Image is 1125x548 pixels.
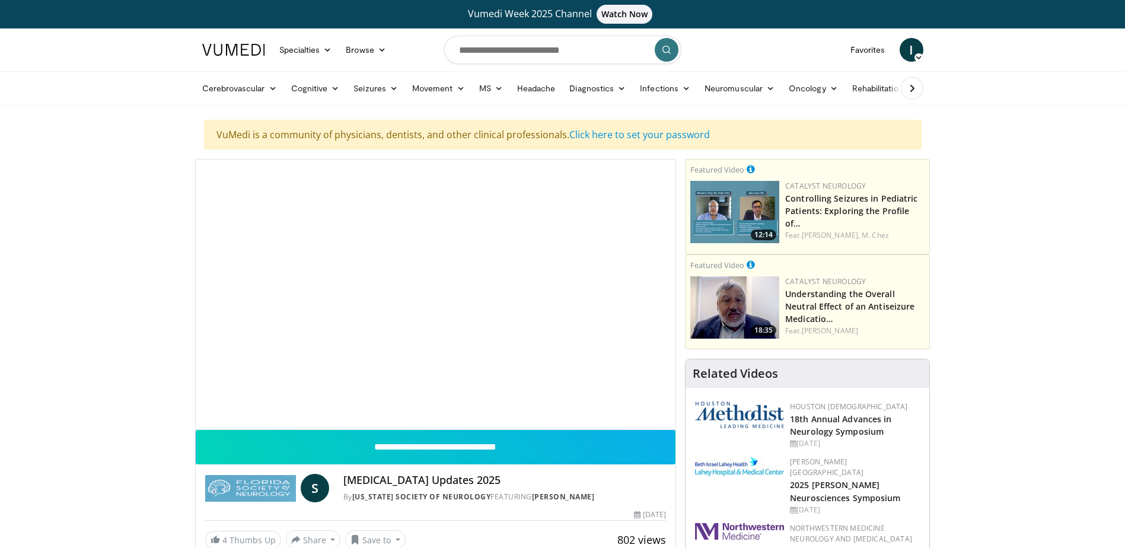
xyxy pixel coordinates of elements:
a: 18:35 [690,276,779,339]
video-js: Video Player [196,160,676,430]
img: 5e01731b-4d4e-47f8-b775-0c1d7f1e3c52.png.150x105_q85_crop-smart_upscale.jpg [690,181,779,243]
a: [PERSON_NAME] [802,326,858,336]
img: 5e4488cc-e109-4a4e-9fd9-73bb9237ee91.png.150x105_q85_autocrop_double_scale_upscale_version-0.2.png [695,402,784,428]
a: [US_STATE] Society of Neurology [352,492,491,502]
a: [PERSON_NAME] [532,492,595,502]
span: Watch Now [597,5,653,24]
a: [PERSON_NAME], [802,230,860,240]
a: Houston [DEMOGRAPHIC_DATA] [790,402,907,412]
a: Browse [339,38,393,62]
img: VuMedi Logo [202,44,265,56]
a: Catalyst Neurology [785,181,866,191]
a: Catalyst Neurology [785,276,866,286]
a: 18th Annual Advances in Neurology Symposium [790,413,891,437]
a: Controlling Seizures in Pediatric Patients: Exploring the Profile of… [785,193,917,229]
div: [DATE] [634,509,666,520]
input: Search topics, interventions [444,36,681,64]
a: 2025 [PERSON_NAME] Neurosciences Symposium [790,479,900,503]
a: Specialties [272,38,339,62]
h4: Related Videos [693,367,778,381]
a: Diagnostics [562,77,633,100]
span: 12:14 [751,230,776,240]
img: e7977282-282c-4444-820d-7cc2733560fd.jpg.150x105_q85_autocrop_double_scale_upscale_version-0.2.jpg [695,457,784,476]
div: [DATE] [790,505,920,515]
div: [DATE] [790,438,920,449]
a: Cognitive [284,77,347,100]
a: [PERSON_NAME][GEOGRAPHIC_DATA] [790,457,863,477]
a: Oncology [782,77,845,100]
a: Cerebrovascular [195,77,284,100]
a: Understanding the Overall Neutral Effect of an Antiseizure Medicatio… [785,288,914,324]
img: 2a462fb6-9365-492a-ac79-3166a6f924d8.png.150x105_q85_autocrop_double_scale_upscale_version-0.2.jpg [695,523,784,540]
div: Feat. [785,326,925,336]
a: Movement [405,77,472,100]
a: S [301,474,329,502]
a: MS [472,77,510,100]
a: 12:14 [690,181,779,243]
span: Vumedi Week 2025 Channel [468,7,658,20]
a: Vumedi Week 2025 ChannelWatch Now [204,5,922,24]
a: Seizures [346,77,405,100]
a: Northwestern Medicine Neurology and [MEDICAL_DATA] [790,523,912,544]
a: Rehabilitation [845,77,910,100]
div: Feat. [785,230,925,241]
a: Neuromuscular [697,77,782,100]
small: Featured Video [690,260,744,270]
div: VuMedi is a community of physicians, dentists, and other clinical professionals. [204,120,922,149]
a: M. Chez [862,230,889,240]
span: 18:35 [751,325,776,336]
span: 4 [222,534,227,546]
a: Click here to set your password [569,128,710,141]
h4: [MEDICAL_DATA] Updates 2025 [343,474,666,487]
div: By FEATURING [343,492,666,502]
a: Favorites [843,38,893,62]
a: Infections [633,77,697,100]
a: Headache [510,77,563,100]
img: Florida Society of Neurology [205,474,296,502]
span: 802 views [617,533,666,547]
img: 01bfc13d-03a0-4cb7-bbaa-2eb0a1ecb046.png.150x105_q85_crop-smart_upscale.jpg [690,276,779,339]
small: Featured Video [690,164,744,175]
a: I [900,38,923,62]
